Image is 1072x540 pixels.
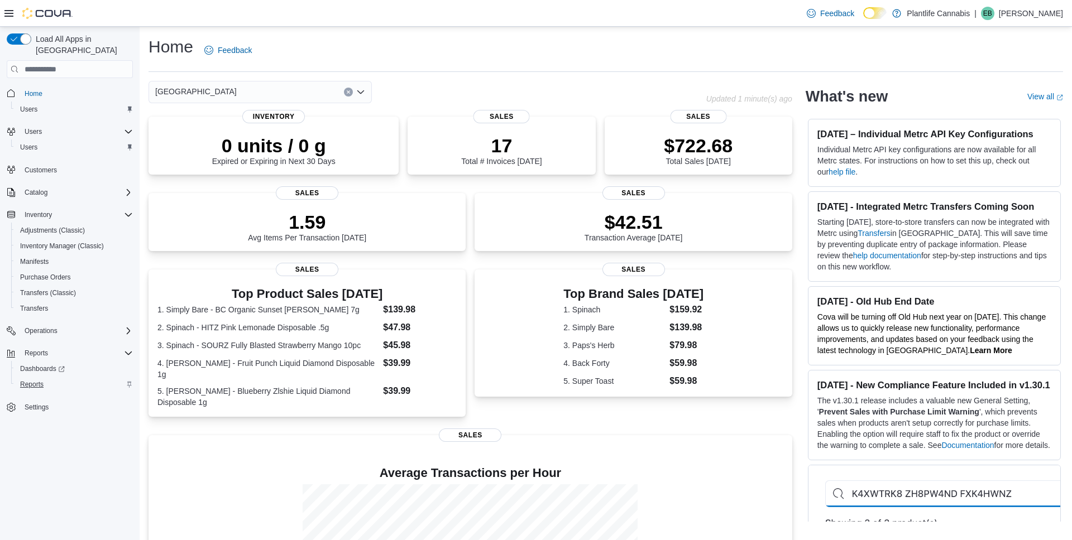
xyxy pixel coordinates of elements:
[242,110,305,123] span: Inventory
[999,7,1063,20] p: [PERSON_NAME]
[563,375,665,387] dt: 5. Super Toast
[16,239,133,253] span: Inventory Manager (Classic)
[16,271,75,284] a: Purchase Orders
[2,85,137,101] button: Home
[212,134,336,157] p: 0 units / 0 g
[157,322,379,333] dt: 2. Spinach - HITZ Pink Lemonade Disposable .5g
[157,358,379,380] dt: 4. [PERSON_NAME] - Fruit Punch Liquid Diamond Disposable 1g
[602,263,665,276] span: Sales
[439,428,501,442] span: Sales
[155,85,237,98] span: [GEOGRAPHIC_DATA]
[863,7,887,19] input: Dark Mode
[248,211,366,233] p: 1.59
[20,163,133,177] span: Customers
[461,134,542,157] p: 17
[383,321,457,334] dd: $47.98
[20,273,71,282] span: Purchase Orders
[664,134,733,166] div: Total Sales [DATE]
[20,364,65,373] span: Dashboards
[149,36,193,58] h1: Home
[817,144,1051,177] p: Individual Metrc API key configurations are now available for all Metrc states. For instructions ...
[20,346,133,360] span: Reports
[2,323,137,339] button: Operations
[1056,94,1063,101] svg: External link
[669,339,703,352] dd: $79.98
[383,356,457,370] dd: $39.99
[16,255,133,268] span: Manifests
[11,223,137,238] button: Adjustments (Classic)
[563,287,703,301] h3: Top Brand Sales [DATE]
[11,238,137,254] button: Inventory Manager (Classic)
[16,286,80,300] a: Transfers (Classic)
[16,271,133,284] span: Purchase Orders
[11,377,137,392] button: Reports
[356,88,365,97] button: Open list of options
[20,186,133,199] span: Catalog
[16,286,133,300] span: Transfers (Classic)
[25,166,57,175] span: Customers
[817,395,1051,451] p: The v1.30.1 release includes a valuable new General Setting, ' ', which prevents sales when produ...
[20,324,133,337] span: Operations
[276,263,338,276] span: Sales
[157,340,379,351] dt: 3. Spinach - SOURZ Fully Blasted Strawberry Mango 10pc
[25,326,58,335] span: Operations
[20,125,133,138] span: Users
[2,162,137,178] button: Customers
[16,141,42,154] a: Users
[16,378,133,391] span: Reports
[25,127,42,136] span: Users
[383,384,457,398] dd: $39.99
[16,302,133,315] span: Transfers
[344,88,353,97] button: Clear input
[974,7,977,20] p: |
[25,89,42,98] span: Home
[817,296,1051,307] h3: [DATE] - Old Hub End Date
[11,254,137,269] button: Manifests
[16,103,42,116] a: Users
[20,242,104,250] span: Inventory Manager (Classic)
[20,208,56,221] button: Inventory
[802,2,859,25] a: Feedback
[218,45,252,56] span: Feedback
[863,19,864,20] span: Dark Mode
[157,385,379,408] dt: 5. [PERSON_NAME] - Blueberry Zlshie Liquid Diamond Disposable 1g
[20,346,52,360] button: Reports
[806,88,888,105] h2: What's new
[461,134,542,166] div: Total # Invoices [DATE]
[16,224,133,237] span: Adjustments (Classic)
[25,188,47,197] span: Catalog
[563,304,665,315] dt: 1. Spinach
[970,346,1012,355] a: Learn More
[383,339,457,352] dd: $45.98
[157,304,379,315] dt: 1. Simply Bare - BC Organic Sunset [PERSON_NAME] 7g
[858,229,891,238] a: Transfers
[16,224,89,237] a: Adjustments (Classic)
[473,110,530,123] span: Sales
[16,362,69,375] a: Dashboards
[669,303,703,316] dd: $159.92
[16,255,53,268] a: Manifests
[25,403,49,412] span: Settings
[20,208,133,221] span: Inventory
[16,362,133,375] span: Dashboards
[20,400,133,414] span: Settings
[941,441,994,450] a: Documentation
[20,143,37,152] span: Users
[563,340,665,351] dt: 3. Paps's Herb
[16,302,52,315] a: Transfers
[817,216,1051,272] p: Starting [DATE], store-to-store transfers can now be integrated with Metrc using in [GEOGRAPHIC_D...
[20,86,133,100] span: Home
[20,324,62,337] button: Operations
[20,105,37,114] span: Users
[276,186,338,200] span: Sales
[16,239,108,253] a: Inventory Manager (Classic)
[20,380,44,389] span: Reports
[669,321,703,334] dd: $139.98
[819,407,979,416] strong: Prevent Sales with Purchase Limit Warning
[2,207,137,223] button: Inventory
[20,304,48,313] span: Transfers
[2,345,137,361] button: Reports
[670,110,726,123] span: Sales
[20,257,49,266] span: Manifests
